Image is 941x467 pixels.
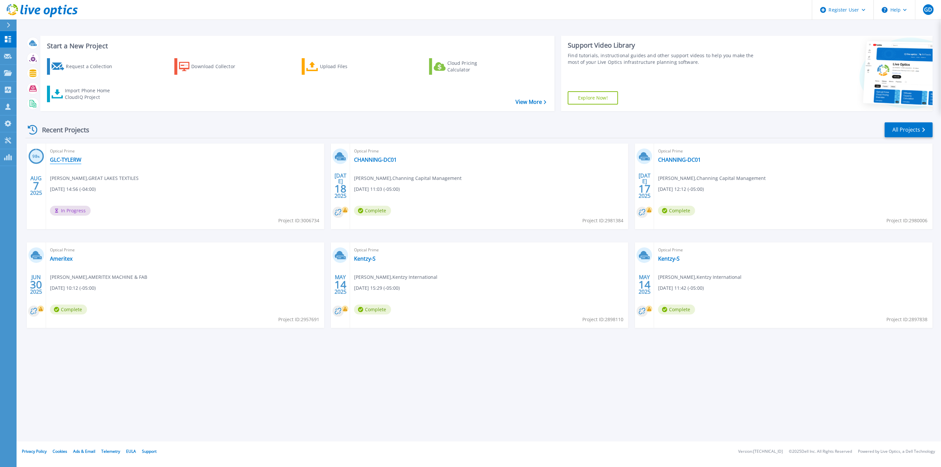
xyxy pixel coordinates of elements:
[658,274,741,281] span: [PERSON_NAME] , Kentzy International
[738,449,783,454] li: Version: [TECHNICAL_ID]
[658,255,680,262] a: Kentzy-S
[429,58,503,75] a: Cloud Pricing Calculator
[50,148,320,155] span: Optical Prime
[50,284,96,292] span: [DATE] 10:12 (-05:00)
[302,58,376,75] a: Upload Files
[37,155,40,158] span: %
[858,449,935,454] li: Powered by Live Optics, a Dell Technology
[885,122,933,137] a: All Projects
[582,217,623,224] span: Project ID: 2981384
[30,273,42,297] div: JUN 2025
[658,156,701,163] a: CHANNING-DC01
[334,273,347,297] div: MAY 2025
[174,58,248,75] a: Download Collector
[50,255,72,262] a: Ameritex
[638,273,651,297] div: MAY 2025
[354,186,400,193] span: [DATE] 11:03 (-05:00)
[658,305,695,315] span: Complete
[334,174,347,198] div: [DATE] 2025
[33,183,39,189] span: 7
[142,448,157,454] a: Support
[354,206,391,216] span: Complete
[354,148,624,155] span: Optical Prime
[354,274,437,281] span: [PERSON_NAME] , Kentzy International
[568,52,761,65] div: Find tutorials, instructional guides and other support videos to help you make the most of your L...
[887,316,928,323] span: Project ID: 2897838
[30,282,42,287] span: 30
[53,448,67,454] a: Cookies
[515,99,546,105] a: View More
[354,246,624,254] span: Optical Prime
[639,282,650,287] span: 14
[50,206,91,216] span: In Progress
[638,174,651,198] div: [DATE] 2025
[278,316,319,323] span: Project ID: 2957691
[354,175,462,182] span: [PERSON_NAME] , Channing Capital Management
[50,175,139,182] span: [PERSON_NAME] , GREAT LAKES TEXTILES
[887,217,928,224] span: Project ID: 2980006
[789,449,852,454] li: © 2025 Dell Inc. All Rights Reserved
[568,41,761,50] div: Support Video Library
[50,156,81,163] a: GLC-TYLERW
[47,42,546,50] h3: Start a New Project
[582,316,623,323] span: Project ID: 2898110
[658,186,704,193] span: [DATE] 12:12 (-05:00)
[924,7,932,12] span: GD
[320,60,373,73] div: Upload Files
[30,174,42,198] div: AUG 2025
[126,448,136,454] a: EULA
[191,60,244,73] div: Download Collector
[568,91,618,105] a: Explore Now!
[658,148,928,155] span: Optical Prime
[335,186,346,191] span: 18
[658,284,704,292] span: [DATE] 11:42 (-05:00)
[658,206,695,216] span: Complete
[65,87,116,101] div: Import Phone Home CloudIQ Project
[22,448,47,454] a: Privacy Policy
[354,284,400,292] span: [DATE] 15:29 (-05:00)
[354,255,376,262] a: Kentzy-S
[101,448,120,454] a: Telemetry
[354,305,391,315] span: Complete
[50,305,87,315] span: Complete
[28,153,44,160] h3: 98
[658,175,766,182] span: [PERSON_NAME] , Channing Capital Management
[658,246,928,254] span: Optical Prime
[66,60,119,73] div: Request a Collection
[278,217,319,224] span: Project ID: 3006734
[447,60,500,73] div: Cloud Pricing Calculator
[73,448,95,454] a: Ads & Email
[354,156,397,163] a: CHANNING-DC01
[50,246,320,254] span: Optical Prime
[335,282,346,287] span: 14
[25,122,98,138] div: Recent Projects
[47,58,121,75] a: Request a Collection
[639,186,650,191] span: 17
[50,186,96,193] span: [DATE] 14:56 (-04:00)
[50,274,147,281] span: [PERSON_NAME] , AMERITEX MACHINE & FAB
